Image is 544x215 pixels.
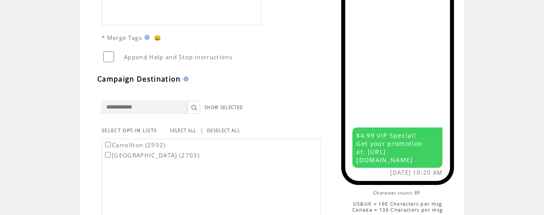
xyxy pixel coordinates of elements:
img: help.gif [142,35,150,40]
span: $4.99 VIP Special! Get your promotion at: [URL][DOMAIN_NAME] [356,131,423,164]
label: Carrollton (2992) [103,141,166,149]
a: DESELECT ALL [207,128,240,133]
span: Canada = 136 Characters per msg [352,207,443,213]
span: 😀 [154,34,162,42]
span: SELECT OPT-IN LISTS [102,127,157,133]
span: US&UK = 160 Characters per msg [353,201,442,207]
span: Character count: 89 [373,190,420,196]
span: Append Help and Stop instructions [124,53,232,61]
span: | [200,127,204,134]
a: SHOW SELECTED [204,105,243,110]
span: Campaign Destination [97,74,181,84]
img: help.gif [181,76,189,82]
a: SELECT ALL [170,128,196,133]
input: [GEOGRAPHIC_DATA] (2703) [105,152,111,157]
span: * Merge Tags [102,34,142,42]
label: [GEOGRAPHIC_DATA] (2703) [103,151,200,159]
input: Carrollton (2992) [105,142,111,147]
span: [DATE] 10:20 AM [390,169,442,176]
